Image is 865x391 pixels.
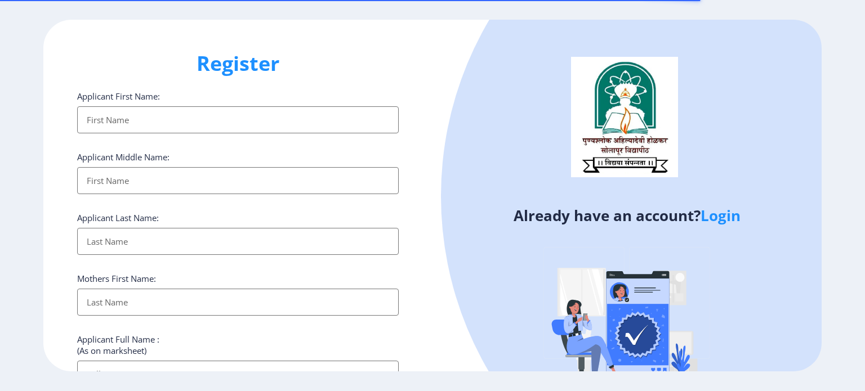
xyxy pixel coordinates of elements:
label: Applicant First Name: [77,91,160,102]
input: First Name [77,106,399,133]
input: First Name [77,167,399,194]
label: Applicant Middle Name: [77,151,170,163]
a: Login [701,205,741,226]
h4: Already have an account? [441,206,813,224]
input: Last Name [77,228,399,255]
input: Last Name [77,289,399,316]
img: logo [571,57,678,177]
h1: Register [77,50,399,77]
label: Applicant Full Name : (As on marksheet) [77,334,159,356]
input: Full Name [77,361,399,388]
label: Applicant Last Name: [77,212,159,223]
label: Mothers First Name: [77,273,156,284]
